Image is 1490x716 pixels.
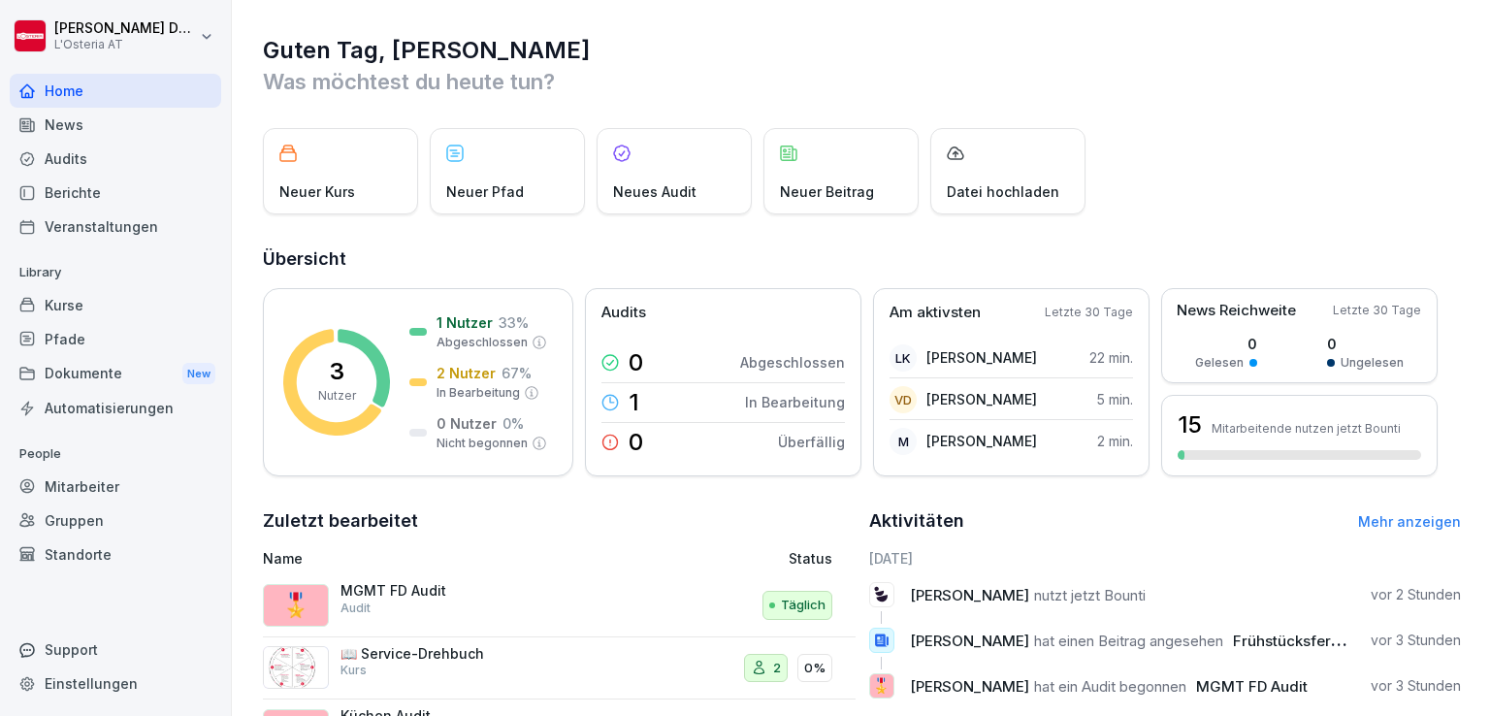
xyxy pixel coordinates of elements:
[446,181,524,202] p: Neuer Pfad
[437,435,528,452] p: Nicht begonnen
[890,386,917,413] div: VD
[869,548,1462,569] h6: [DATE]
[872,672,891,700] p: 🎖️
[890,428,917,455] div: M
[1195,354,1244,372] p: Gelesen
[10,210,221,244] a: Veranstaltungen
[1371,676,1461,696] p: vor 3 Stunden
[263,245,1461,273] h2: Übersicht
[1358,513,1461,530] a: Mehr anzeigen
[437,363,496,383] p: 2 Nutzer
[502,363,532,383] p: 67 %
[1195,334,1257,354] p: 0
[926,347,1037,368] p: [PERSON_NAME]
[499,312,529,333] p: 33 %
[10,257,221,288] p: Library
[10,667,221,700] a: Einstellungen
[629,351,643,374] p: 0
[10,356,221,392] a: DokumenteNew
[318,387,356,405] p: Nutzer
[890,302,981,324] p: Am aktivsten
[804,659,826,678] p: 0%
[437,312,493,333] p: 1 Nutzer
[10,391,221,425] a: Automatisierungen
[740,352,845,373] p: Abgeschlossen
[910,677,1029,696] span: [PERSON_NAME]
[10,108,221,142] a: News
[947,181,1059,202] p: Datei hochladen
[10,74,221,108] a: Home
[613,181,696,202] p: Neues Audit
[910,632,1029,650] span: [PERSON_NAME]
[773,659,781,678] p: 2
[1371,631,1461,650] p: vor 3 Stunden
[789,548,832,569] p: Status
[1196,677,1308,696] span: MGMT FD Audit
[781,596,826,615] p: Täglich
[10,142,221,176] a: Audits
[10,537,221,571] div: Standorte
[281,588,310,623] p: 🎖️
[778,432,845,452] p: Überfällig
[263,548,627,569] p: Name
[1178,408,1202,441] h3: 15
[279,181,355,202] p: Neuer Kurs
[780,181,874,202] p: Neuer Beitrag
[263,637,856,700] a: 📖 Service-DrehbuchKurs20%
[1034,677,1186,696] span: hat ein Audit begonnen
[437,384,520,402] p: In Bearbeitung
[1177,300,1296,322] p: News Reichweite
[10,288,221,322] a: Kurse
[1089,347,1133,368] p: 22 min.
[340,600,371,617] p: Audit
[263,646,329,689] img: s7kfju4z3dimd9qxoiv1fg80.png
[340,582,534,600] p: MGMT FD Audit
[330,360,344,383] p: 3
[437,413,497,434] p: 0 Nutzer
[629,391,639,414] p: 1
[10,470,221,504] a: Mitarbeiter
[340,662,367,679] p: Kurs
[10,322,221,356] a: Pfade
[910,586,1029,604] span: [PERSON_NAME]
[54,20,196,37] p: [PERSON_NAME] Damiani
[1371,585,1461,604] p: vor 2 Stunden
[601,302,646,324] p: Audits
[1034,586,1146,604] span: nutzt jetzt Bounti
[926,389,1037,409] p: [PERSON_NAME]
[1097,431,1133,451] p: 2 min.
[10,633,221,667] div: Support
[340,645,534,663] p: 📖 Service-Drehbuch
[263,574,856,637] a: 🎖️MGMT FD AuditAuditTäglich
[263,35,1461,66] h1: Guten Tag, [PERSON_NAME]
[10,439,221,470] p: People
[1097,389,1133,409] p: 5 min.
[745,392,845,412] p: In Bearbeitung
[926,431,1037,451] p: [PERSON_NAME]
[10,504,221,537] a: Gruppen
[1341,354,1404,372] p: Ungelesen
[182,363,215,385] div: New
[1333,302,1421,319] p: Letzte 30 Tage
[869,507,964,535] h2: Aktivitäten
[263,66,1461,97] p: Was möchtest du heute tun?
[10,176,221,210] a: Berichte
[1233,632,1382,650] span: Frühstücksfernsehen
[1327,334,1404,354] p: 0
[502,413,524,434] p: 0 %
[1212,421,1401,436] p: Mitarbeitende nutzen jetzt Bounti
[890,344,917,372] div: LK
[629,431,643,454] p: 0
[437,334,528,351] p: Abgeschlossen
[263,507,856,535] h2: Zuletzt bearbeitet
[54,38,196,51] p: L'Osteria AT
